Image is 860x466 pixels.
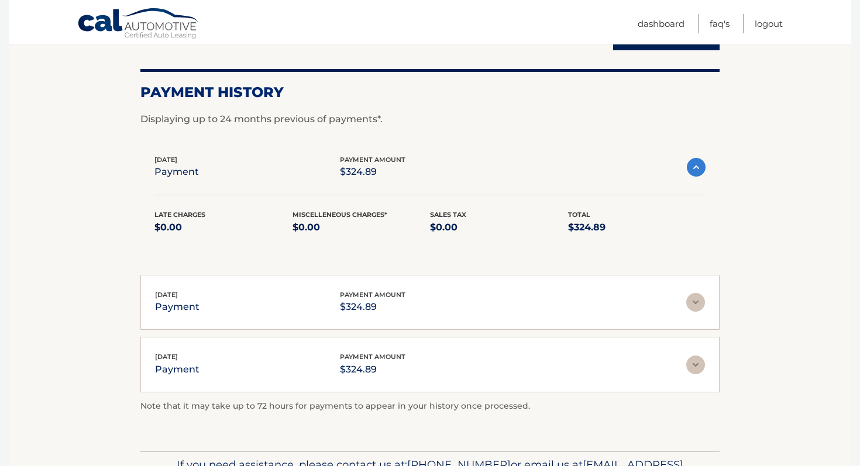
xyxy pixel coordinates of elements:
[155,361,199,378] p: payment
[710,14,730,33] a: FAQ's
[154,219,293,236] p: $0.00
[687,158,706,177] img: accordion-active.svg
[686,355,705,374] img: accordion-rest.svg
[293,219,431,236] p: $0.00
[155,291,178,299] span: [DATE]
[340,156,405,164] span: payment amount
[77,8,200,42] a: Cal Automotive
[430,219,568,236] p: $0.00
[340,361,405,378] p: $324.89
[568,210,590,219] span: Total
[568,219,706,236] p: $324.89
[638,14,684,33] a: Dashboard
[755,14,783,33] a: Logout
[140,399,720,413] p: Note that it may take up to 72 hours for payments to appear in your history once processed.
[140,84,720,101] h2: Payment History
[154,164,199,180] p: payment
[686,293,705,312] img: accordion-rest.svg
[140,112,720,126] p: Displaying up to 24 months previous of payments*.
[340,164,405,180] p: $324.89
[293,210,387,219] span: Miscelleneous Charges*
[155,353,178,361] span: [DATE]
[430,210,466,219] span: Sales Tax
[155,299,199,315] p: payment
[340,291,405,299] span: payment amount
[154,210,205,219] span: Late Charges
[340,299,405,315] p: $324.89
[340,353,405,361] span: payment amount
[154,156,177,164] span: [DATE]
